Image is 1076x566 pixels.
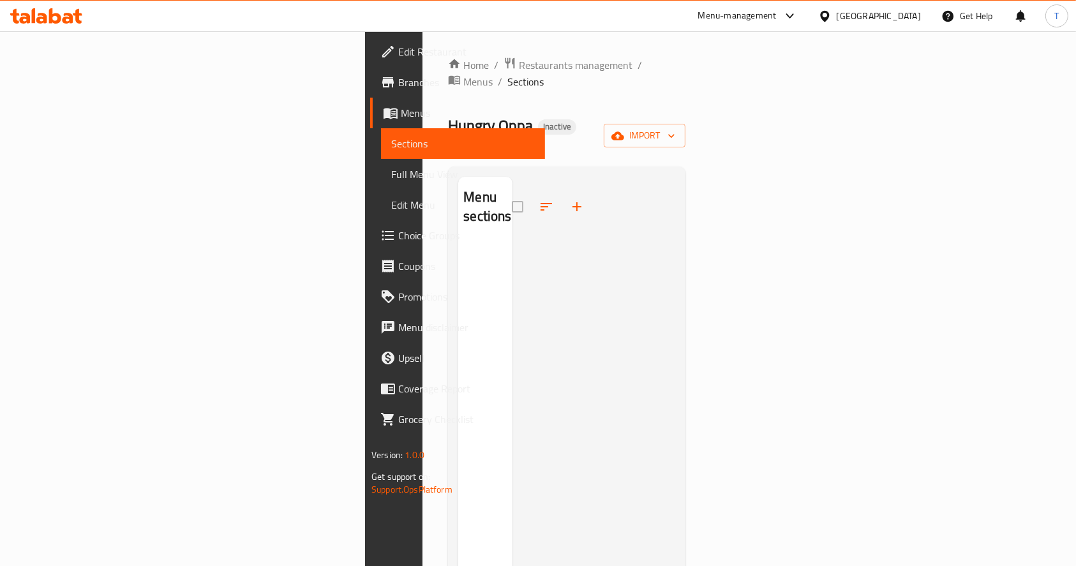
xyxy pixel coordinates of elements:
span: Full Menu View [391,167,535,182]
span: 1.0.0 [405,447,424,463]
a: Choice Groups [370,220,545,251]
span: Coverage Report [398,381,535,396]
a: Upsell [370,343,545,373]
a: Menus [370,98,545,128]
span: Grocery Checklist [398,412,535,427]
span: Choice Groups [398,228,535,243]
div: Inactive [538,119,576,135]
a: Edit Restaurant [370,36,545,67]
a: Full Menu View [381,159,545,190]
button: import [604,124,685,147]
nav: Menu sections [458,237,512,248]
a: Branches [370,67,545,98]
span: import [614,128,675,144]
span: Inactive [538,121,576,132]
span: Promotions [398,289,535,304]
span: Restaurants management [519,57,632,73]
a: Edit Menu [381,190,545,220]
a: Coupons [370,251,545,281]
span: Version: [371,447,403,463]
a: Support.OpsPlatform [371,481,452,498]
span: Branches [398,75,535,90]
a: Restaurants management [504,57,632,73]
nav: breadcrumb [448,57,685,90]
a: Coverage Report [370,373,545,404]
span: Menus [401,105,535,121]
a: Grocery Checklist [370,404,545,435]
span: Edit Menu [391,197,535,212]
span: Edit Restaurant [398,44,535,59]
span: Sections [391,136,535,151]
div: Menu-management [698,8,777,24]
a: Menu disclaimer [370,312,545,343]
span: Get support on: [371,468,430,485]
span: T [1054,9,1059,23]
div: [GEOGRAPHIC_DATA] [837,9,921,23]
span: Coupons [398,258,535,274]
a: Sections [381,128,545,159]
a: Promotions [370,281,545,312]
span: Menu disclaimer [398,320,535,335]
li: / [638,57,642,73]
span: Upsell [398,350,535,366]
